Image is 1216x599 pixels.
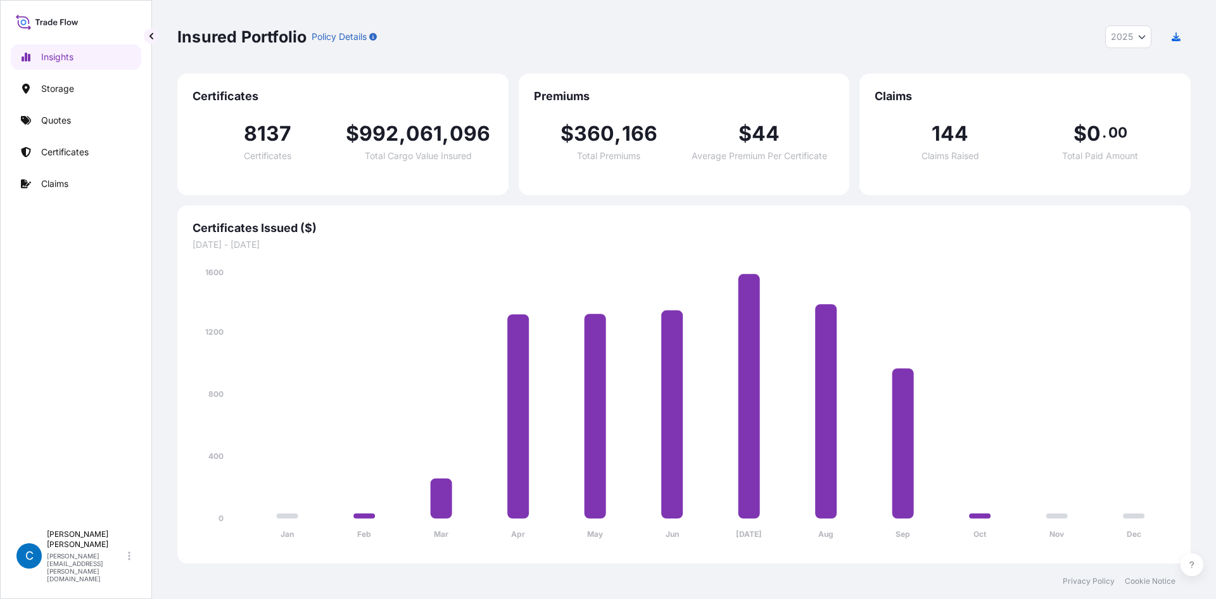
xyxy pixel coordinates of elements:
[357,529,371,539] tspan: Feb
[346,124,359,144] span: $
[41,114,71,127] p: Quotes
[560,124,574,144] span: $
[41,51,73,63] p: Insights
[399,124,406,144] span: ,
[25,550,34,562] span: C
[1108,127,1127,138] span: 00
[208,451,224,461] tspan: 400
[818,529,833,539] tspan: Aug
[450,124,491,144] span: 096
[205,267,224,277] tspan: 1600
[511,529,525,539] tspan: Apr
[1062,151,1138,160] span: Total Paid Amount
[41,146,89,158] p: Certificates
[736,529,762,539] tspan: [DATE]
[193,89,493,104] span: Certificates
[692,151,827,160] span: Average Premium Per Certificate
[312,30,367,43] p: Policy Details
[193,221,1175,236] span: Certificates Issued ($)
[244,151,291,160] span: Certificates
[1111,30,1133,43] span: 2025
[218,513,224,523] tspan: 0
[574,124,615,144] span: 360
[11,108,141,133] a: Quotes
[921,151,979,160] span: Claims Raised
[177,27,307,47] p: Insured Portfolio
[896,529,910,539] tspan: Sep
[205,327,224,337] tspan: 1200
[11,44,141,70] a: Insights
[932,124,969,144] span: 144
[11,76,141,101] a: Storage
[281,529,294,539] tspan: Jan
[1125,576,1175,586] a: Cookie Notice
[359,124,399,144] span: 992
[1087,124,1101,144] span: 0
[973,529,987,539] tspan: Oct
[614,124,621,144] span: ,
[1049,529,1065,539] tspan: Nov
[738,124,752,144] span: $
[622,124,658,144] span: 166
[47,552,125,583] p: [PERSON_NAME][EMAIL_ADDRESS][PERSON_NAME][DOMAIN_NAME]
[47,529,125,550] p: [PERSON_NAME] [PERSON_NAME]
[365,151,472,160] span: Total Cargo Value Insured
[41,82,74,95] p: Storage
[11,139,141,165] a: Certificates
[875,89,1175,104] span: Claims
[1127,529,1141,539] tspan: Dec
[434,529,448,539] tspan: Mar
[11,171,141,196] a: Claims
[534,89,835,104] span: Premiums
[208,389,224,399] tspan: 800
[442,124,449,144] span: ,
[244,124,292,144] span: 8137
[752,124,780,144] span: 44
[1105,25,1151,48] button: Year Selector
[1063,576,1115,586] a: Privacy Policy
[577,151,640,160] span: Total Premiums
[193,238,1175,251] span: [DATE] - [DATE]
[41,177,68,190] p: Claims
[1073,124,1087,144] span: $
[666,529,679,539] tspan: Jun
[406,124,443,144] span: 061
[587,529,604,539] tspan: May
[1102,127,1106,138] span: .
